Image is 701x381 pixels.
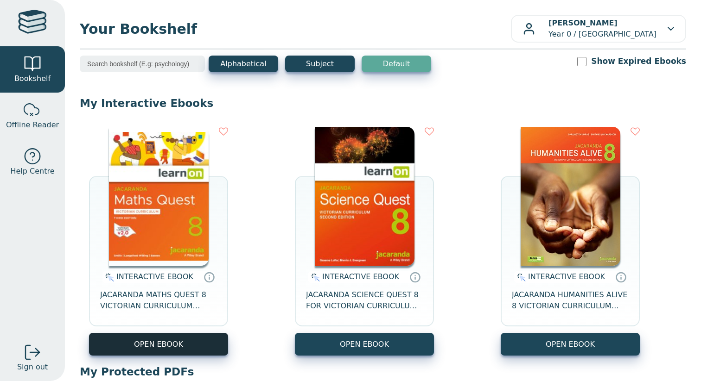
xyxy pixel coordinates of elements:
span: Offline Reader [6,119,59,131]
a: Interactive eBooks are accessed online via the publisher’s portal. They contain interactive resou... [615,271,626,282]
button: Alphabetical [209,56,278,72]
img: bee2d5d4-7b91-e911-a97e-0272d098c78b.jpg [521,127,620,266]
img: interactive.svg [514,272,526,283]
input: Search bookshelf (E.g: psychology) [80,56,205,72]
a: Interactive eBooks are accessed online via the publisher’s portal. They contain interactive resou... [409,271,421,282]
p: My Interactive Ebooks [80,96,686,110]
span: Sign out [17,362,48,373]
button: OPEN EBOOK [501,333,640,356]
span: INTERACTIVE EBOOK [528,272,605,281]
p: My Protected PDFs [80,365,686,379]
span: JACARANDA SCIENCE QUEST 8 FOR VICTORIAN CURRICULUM LEARNON 2E EBOOK [306,289,423,312]
a: Interactive eBooks are accessed online via the publisher’s portal. They contain interactive resou... [204,271,215,282]
img: c004558a-e884-43ec-b87a-da9408141e80.jpg [109,127,209,266]
img: interactive.svg [308,272,320,283]
button: OPEN EBOOK [89,333,228,356]
img: fffb2005-5288-ea11-a992-0272d098c78b.png [315,127,414,266]
span: JACARANDA HUMANITIES ALIVE 8 VICTORIAN CURRICULUM LEARNON EBOOK 2E [512,289,629,312]
button: Subject [285,56,355,72]
label: Show Expired Ebooks [591,56,686,67]
span: JACARANDA MATHS QUEST 8 VICTORIAN CURRICULUM LEARNON EBOOK 3E [100,289,217,312]
p: Year 0 / [GEOGRAPHIC_DATA] [548,18,656,40]
span: INTERACTIVE EBOOK [322,272,399,281]
span: Your Bookshelf [80,19,511,39]
b: [PERSON_NAME] [548,19,618,27]
img: interactive.svg [102,272,114,283]
button: [PERSON_NAME]Year 0 / [GEOGRAPHIC_DATA] [511,15,686,43]
span: Bookshelf [14,73,51,84]
button: OPEN EBOOK [295,333,434,356]
span: Help Centre [10,166,54,177]
span: INTERACTIVE EBOOK [116,272,193,281]
button: Default [362,56,431,72]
